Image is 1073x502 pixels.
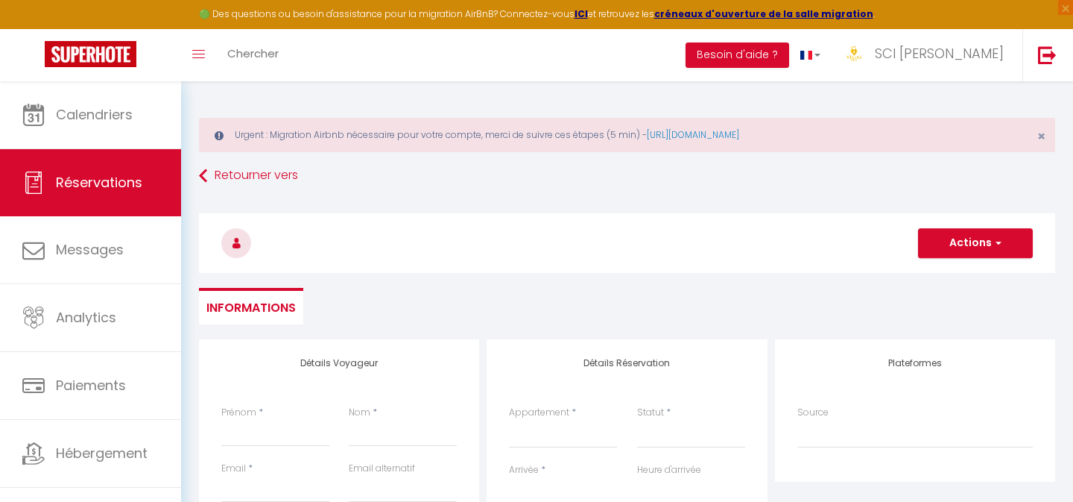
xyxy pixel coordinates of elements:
label: Statut [637,406,664,420]
img: logout [1038,46,1057,64]
a: Chercher [216,29,290,81]
span: Chercher [227,46,279,61]
span: Réservations [56,173,142,192]
button: Actions [918,228,1033,258]
a: ICI [575,7,588,20]
label: Source [797,406,829,420]
a: créneaux d'ouverture de la salle migration [654,7,873,20]
img: ... [843,43,865,65]
label: Appartement [509,406,569,420]
span: × [1037,127,1045,145]
label: Heure d'arrivée [637,463,701,477]
li: Informations [199,288,303,324]
button: Besoin d'aide ? [686,43,789,68]
label: Email alternatif [349,462,415,476]
a: Retourner vers [199,163,1055,189]
span: SCI [PERSON_NAME] [875,44,1004,63]
label: Email [221,462,246,476]
a: [URL][DOMAIN_NAME] [647,128,739,141]
label: Prénom [221,406,256,420]
button: Close [1037,130,1045,143]
label: Nom [349,406,370,420]
h4: Détails Voyageur [221,358,457,368]
h4: Détails Réservation [509,358,744,368]
a: ... SCI [PERSON_NAME] [832,29,1022,81]
div: Urgent : Migration Airbnb nécessaire pour votre compte, merci de suivre ces étapes (5 min) - [199,118,1055,152]
span: Messages [56,240,124,259]
span: Calendriers [56,105,133,124]
label: Arrivée [509,463,539,477]
h4: Plateformes [797,358,1033,368]
span: Analytics [56,308,116,327]
span: Hébergement [56,444,148,462]
span: Paiements [56,376,126,395]
button: Ouvrir le widget de chat LiveChat [12,6,57,51]
img: Super Booking [45,41,136,67]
